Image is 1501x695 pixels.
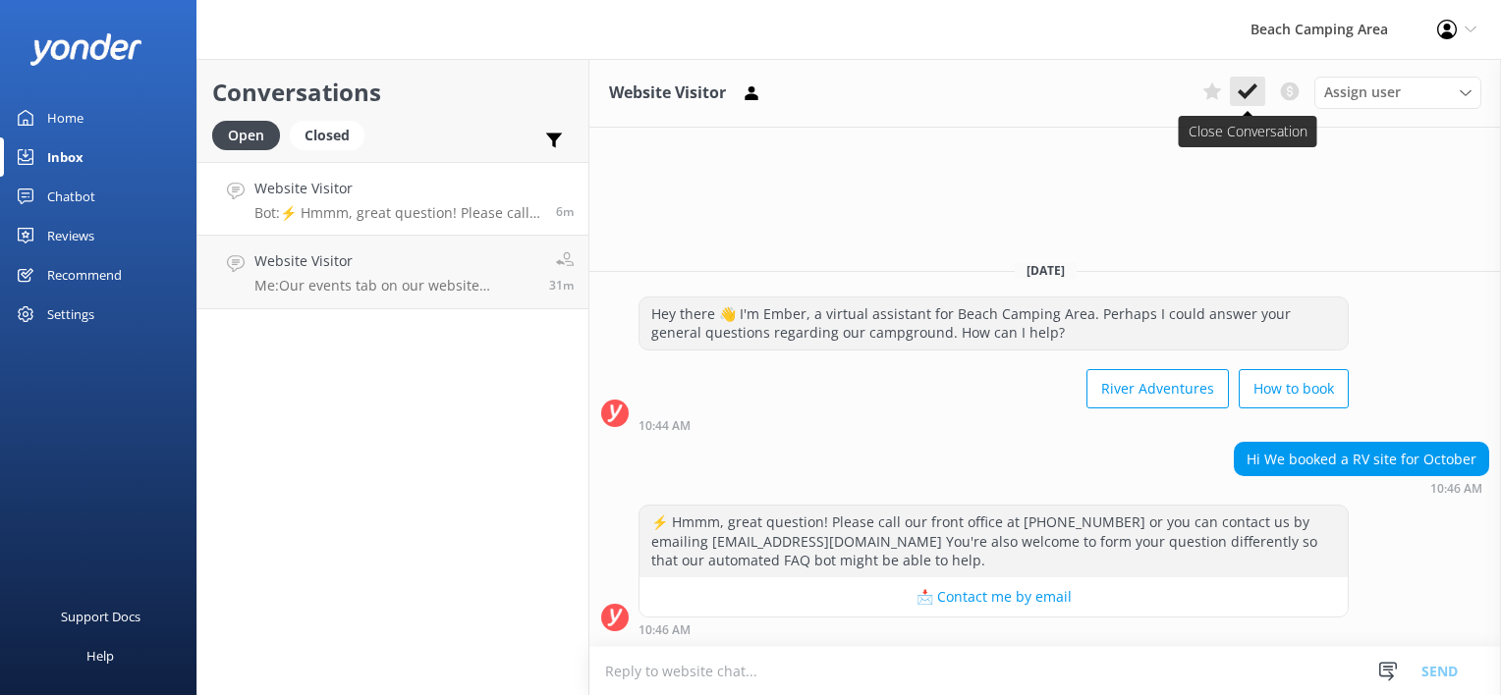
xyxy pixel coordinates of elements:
strong: 10:44 AM [639,420,691,432]
h3: Website Visitor [609,80,726,106]
span: Assign user [1324,81,1401,103]
a: Closed [290,124,374,145]
button: How to book [1239,369,1349,408]
span: Oct 06 2025 09:46am (UTC -05:00) America/Cancun [556,203,574,220]
a: Website VisitorBot:⚡ Hmmm, great question! Please call our front office at [PHONE_NUMBER] or you ... [197,162,588,236]
div: Assign User [1314,77,1481,108]
div: Home [47,98,83,137]
strong: 10:46 AM [1430,483,1482,495]
div: Closed [290,121,364,150]
div: Hey there 👋 I'm Ember, a virtual assistant for Beach Camping Area. Perhaps I could answer your ge... [639,297,1348,349]
span: Oct 06 2025 09:22am (UTC -05:00) America/Cancun [549,277,574,294]
h4: Website Visitor [254,178,541,199]
a: Website VisitorMe:Our events tab on our website [DOMAIN_NAME] will lists all event details throug... [197,236,588,309]
div: Oct 06 2025 09:46am (UTC -05:00) America/Cancun [639,622,1349,636]
div: Chatbot [47,177,95,216]
div: Support Docs [61,597,140,636]
p: Bot: ⚡ Hmmm, great question! Please call our front office at [PHONE_NUMBER] or you can contact us... [254,204,541,222]
img: yonder-white-logo.png [29,33,142,66]
p: Me: Our events tab on our website [DOMAIN_NAME] will lists all event details throughout the campi... [254,277,534,294]
div: Oct 06 2025 09:46am (UTC -05:00) America/Cancun [1234,481,1489,495]
button: River Adventures [1086,369,1229,408]
div: Inbox [47,137,83,177]
div: Recommend [47,255,122,294]
strong: 10:46 AM [639,624,691,636]
span: [DATE] [1015,262,1077,279]
div: Settings [47,294,94,334]
button: 📩 Contact me by email [639,577,1348,616]
div: Open [212,121,280,150]
div: Hi We booked a RV site for October [1235,443,1488,476]
div: Oct 06 2025 09:44am (UTC -05:00) America/Cancun [639,418,1349,432]
h4: Website Visitor [254,250,534,272]
div: Help [86,636,114,675]
a: Open [212,124,290,145]
div: ⚡ Hmmm, great question! Please call our front office at [PHONE_NUMBER] or you can contact us by e... [639,506,1348,577]
div: Reviews [47,216,94,255]
h2: Conversations [212,74,574,111]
